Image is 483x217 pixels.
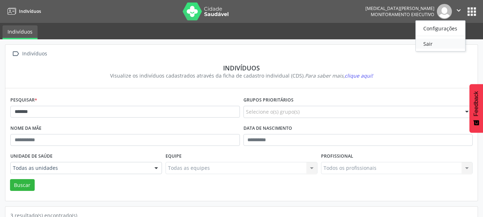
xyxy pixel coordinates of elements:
[10,123,41,134] label: Nome da mãe
[305,72,373,79] i: Para saber mais,
[10,95,37,106] label: Pesquisar
[452,4,465,19] button: 
[365,5,434,11] div: [MEDICAL_DATA][PERSON_NAME]
[15,72,468,79] div: Visualize os indivíduos cadastrados através da ficha de cadastro individual (CDS).
[243,95,294,106] label: Grupos prioritários
[469,84,483,133] button: Feedback - Mostrar pesquisa
[5,5,41,17] a: Indivíduos
[345,72,373,79] span: clique aqui!
[13,164,147,172] span: Todas as unidades
[465,5,478,18] button: apps
[10,151,53,162] label: Unidade de saúde
[415,20,465,51] ul: 
[243,123,292,134] label: Data de nascimento
[3,25,38,39] a: Indivíduos
[321,151,353,162] label: Profissional
[15,64,468,72] div: Indivíduos
[19,8,41,14] span: Indivíduos
[10,49,48,59] a:  Indivíduos
[416,23,465,33] a: Configurações
[10,49,21,59] i: 
[21,49,48,59] div: Indivíduos
[416,39,465,49] a: Sair
[473,91,479,116] span: Feedback
[371,11,434,18] span: Monitoramento Executivo
[455,6,463,14] i: 
[10,179,35,191] button: Buscar
[166,151,182,162] label: Equipe
[246,108,300,115] span: Selecione o(s) grupo(s)
[437,4,452,19] img: img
